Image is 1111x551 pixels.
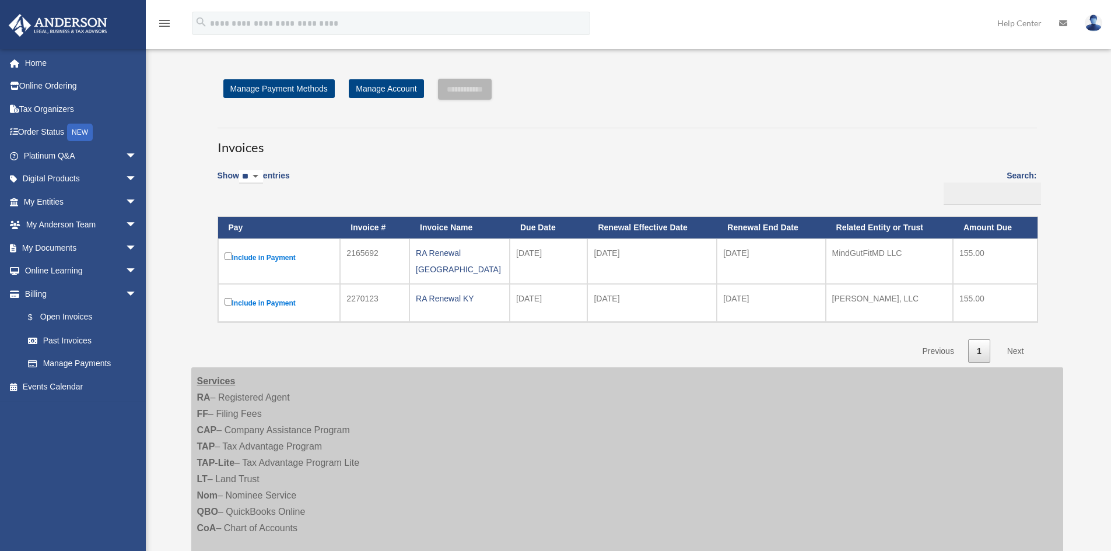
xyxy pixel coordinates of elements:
[197,376,236,386] strong: Services
[197,507,218,517] strong: QBO
[125,236,149,260] span: arrow_drop_down
[416,290,503,307] div: RA Renewal KY
[125,167,149,191] span: arrow_drop_down
[717,217,825,238] th: Renewal End Date: activate to sort column ascending
[510,284,587,322] td: [DATE]
[197,458,235,468] strong: TAP-Lite
[8,190,155,213] a: My Entitiesarrow_drop_down
[8,282,149,306] a: Billingarrow_drop_down
[8,259,155,283] a: Online Learningarrow_drop_down
[826,238,953,284] td: MindGutFitMD LLC
[125,282,149,306] span: arrow_drop_down
[16,329,149,352] a: Past Invoices
[157,20,171,30] a: menu
[587,217,717,238] th: Renewal Effective Date: activate to sort column ascending
[8,144,155,167] a: Platinum Q&Aarrow_drop_down
[409,217,510,238] th: Invoice Name: activate to sort column ascending
[225,298,232,306] input: Include in Payment
[349,79,423,98] a: Manage Account
[913,339,962,363] a: Previous
[67,124,93,141] div: NEW
[125,190,149,214] span: arrow_drop_down
[125,144,149,168] span: arrow_drop_down
[8,375,155,398] a: Events Calendar
[1085,15,1102,31] img: User Pic
[197,523,216,533] strong: CoA
[197,392,211,402] strong: RA
[340,217,409,238] th: Invoice #: activate to sort column ascending
[953,217,1038,238] th: Amount Due: activate to sort column ascending
[157,16,171,30] i: menu
[340,238,409,284] td: 2165692
[587,238,717,284] td: [DATE]
[125,259,149,283] span: arrow_drop_down
[16,352,149,375] a: Manage Payments
[197,441,215,451] strong: TAP
[197,409,209,419] strong: FF
[225,252,232,260] input: Include in Payment
[125,213,149,237] span: arrow_drop_down
[953,284,1038,322] td: 155.00
[197,490,218,500] strong: Nom
[826,217,953,238] th: Related Entity or Trust: activate to sort column ascending
[16,306,143,329] a: $Open Invoices
[968,339,990,363] a: 1
[225,296,334,310] label: Include in Payment
[239,170,263,184] select: Showentries
[218,169,290,195] label: Show entries
[195,16,208,29] i: search
[197,425,217,435] strong: CAP
[510,217,587,238] th: Due Date: activate to sort column ascending
[510,238,587,284] td: [DATE]
[940,169,1037,205] label: Search:
[218,128,1037,157] h3: Invoices
[223,79,335,98] a: Manage Payment Methods
[8,75,155,98] a: Online Ordering
[8,236,155,259] a: My Documentsarrow_drop_down
[998,339,1033,363] a: Next
[717,238,825,284] td: [DATE]
[8,213,155,237] a: My Anderson Teamarrow_drop_down
[587,284,717,322] td: [DATE]
[953,238,1038,284] td: 155.00
[8,167,155,191] a: Digital Productsarrow_drop_down
[225,250,334,265] label: Include in Payment
[717,284,825,322] td: [DATE]
[826,284,953,322] td: [PERSON_NAME], LLC
[416,245,503,278] div: RA Renewal [GEOGRAPHIC_DATA]
[8,51,155,75] a: Home
[340,284,409,322] td: 2270123
[8,97,155,121] a: Tax Organizers
[34,310,40,325] span: $
[218,217,341,238] th: Pay: activate to sort column descending
[8,121,155,145] a: Order StatusNEW
[197,474,208,484] strong: LT
[944,183,1041,205] input: Search:
[5,14,111,37] img: Anderson Advisors Platinum Portal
